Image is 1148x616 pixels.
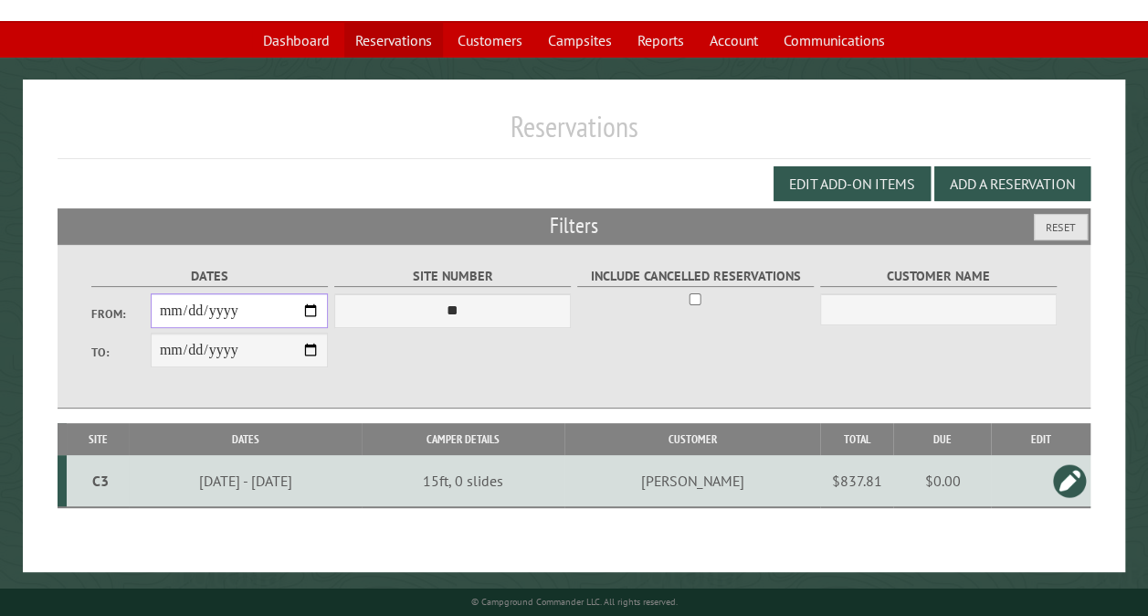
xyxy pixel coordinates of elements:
[820,266,1057,287] label: Customer Name
[934,166,1090,201] button: Add a Reservation
[362,455,564,507] td: 15ft, 0 slides
[67,423,130,455] th: Site
[774,166,931,201] button: Edit Add-on Items
[132,472,359,490] div: [DATE] - [DATE]
[91,305,151,323] label: From:
[564,423,821,455] th: Customer
[362,423,564,455] th: Camper Details
[1034,214,1088,240] button: Reset
[627,23,695,58] a: Reports
[564,455,821,507] td: [PERSON_NAME]
[893,455,991,507] td: $0.00
[58,109,1090,159] h1: Reservations
[91,266,328,287] label: Dates
[991,423,1090,455] th: Edit
[773,23,896,58] a: Communications
[820,455,893,507] td: $837.81
[74,472,126,490] div: C3
[334,266,571,287] label: Site Number
[820,423,893,455] th: Total
[344,23,443,58] a: Reservations
[91,344,151,361] label: To:
[129,423,362,455] th: Dates
[447,23,533,58] a: Customers
[537,23,623,58] a: Campsites
[58,208,1090,243] h2: Filters
[577,266,814,287] label: Include Cancelled Reservations
[699,23,769,58] a: Account
[893,423,991,455] th: Due
[471,596,678,608] small: © Campground Commander LLC. All rights reserved.
[252,23,341,58] a: Dashboard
